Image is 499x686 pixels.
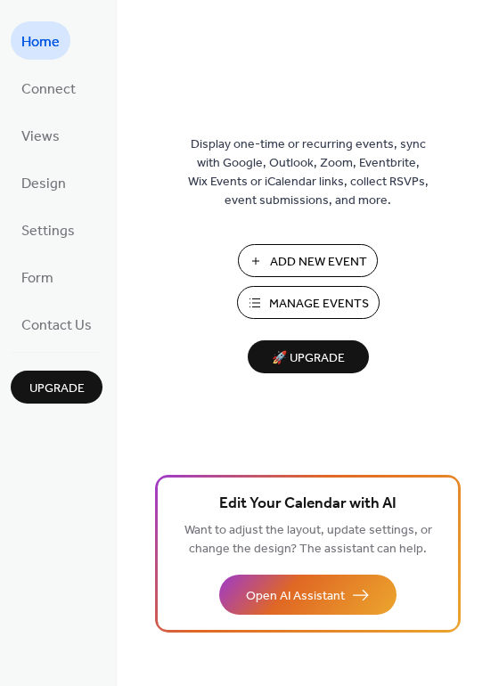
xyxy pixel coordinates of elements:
[238,244,378,277] button: Add New Event
[21,217,75,245] span: Settings
[11,116,70,154] a: Views
[11,69,86,107] a: Connect
[184,519,432,561] span: Want to adjust the layout, update settings, or change the design? The assistant can help.
[258,347,358,371] span: 🚀 Upgrade
[188,135,429,210] span: Display one-time or recurring events, sync with Google, Outlook, Zoom, Eventbrite, Wix Events or ...
[248,340,369,373] button: 🚀 Upgrade
[11,371,102,404] button: Upgrade
[11,163,77,201] a: Design
[11,210,86,249] a: Settings
[11,21,70,60] a: Home
[219,492,397,517] span: Edit Your Calendar with AI
[11,257,64,296] a: Form
[21,312,92,339] span: Contact Us
[21,170,66,198] span: Design
[269,295,369,314] span: Manage Events
[237,286,380,319] button: Manage Events
[219,575,397,615] button: Open AI Assistant
[21,76,76,103] span: Connect
[21,265,53,292] span: Form
[29,380,85,398] span: Upgrade
[21,123,60,151] span: Views
[246,587,345,606] span: Open AI Assistant
[11,305,102,343] a: Contact Us
[21,29,60,56] span: Home
[270,253,367,272] span: Add New Event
